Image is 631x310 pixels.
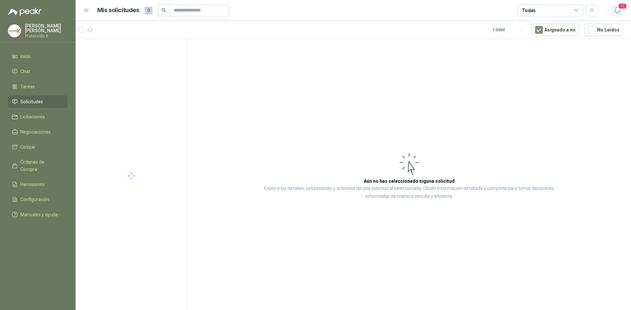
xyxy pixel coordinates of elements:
[8,95,68,108] a: Solicitudes
[253,185,565,200] p: Explora los detalles, cotizaciones y actividad de una solicitud al seleccionarla. Obtén informaci...
[20,53,31,60] span: Inicio
[8,141,68,153] a: Cotizar
[8,208,68,221] a: Manuales y ayuda
[8,50,68,63] a: Inicio
[584,24,623,36] button: No Leídos
[618,3,627,9] span: 12
[8,25,21,37] img: Company Logo
[8,80,68,93] a: Tareas
[20,98,43,105] span: Solicitudes
[97,6,139,15] h1: Mis solicitudes
[531,24,579,36] button: Asignado a mi
[20,68,30,75] span: Chat
[8,178,68,191] a: Remisiones
[20,181,45,188] span: Remisiones
[8,126,68,138] a: Negociaciones
[20,128,51,135] span: Negociaciones
[20,83,35,90] span: Tareas
[8,111,68,123] a: Licitaciones
[162,8,166,12] span: search
[25,24,68,33] p: [PERSON_NAME] [PERSON_NAME]
[20,158,61,173] span: Órdenes de Compra
[8,156,68,176] a: Órdenes de Compra
[364,177,455,185] h3: Aún no has seleccionado niguna solicitud
[493,25,526,35] div: 1 - 0 de 0
[8,193,68,206] a: Configuración
[8,8,41,16] img: Logo peakr
[25,34,68,38] p: Protección X
[8,65,68,78] a: Chat
[522,7,536,14] div: Todas
[145,7,152,14] span: 0
[20,211,58,218] span: Manuales y ayuda
[611,5,623,16] button: 12
[20,113,45,120] span: Licitaciones
[20,143,35,151] span: Cotizar
[20,196,49,203] span: Configuración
